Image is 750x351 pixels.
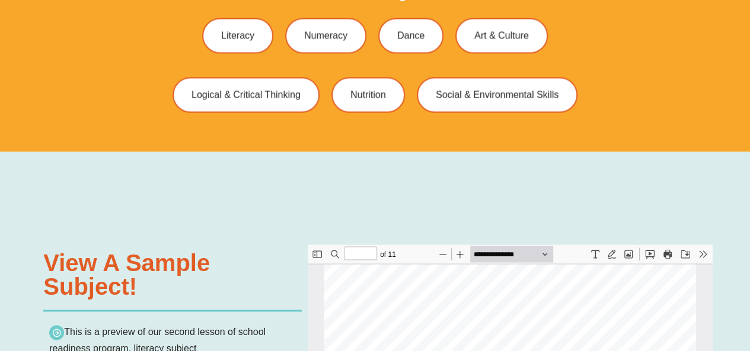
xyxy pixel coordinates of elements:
[43,250,301,298] h3: View a sample subject!
[178,71,180,78] span: ʶ
[49,325,64,340] img: icon-list.png
[120,71,125,78] span: G
[84,71,86,78] span: \
[192,90,301,99] span: Logical & Critical Thinking
[101,71,105,78] span: L
[312,1,329,18] button: Add or edit images
[110,71,117,78] span: 
[154,71,161,78] span: 
[691,294,750,351] iframe: Chat Widget
[82,71,88,78] span: W
[474,31,529,40] span: Art & Culture
[436,90,558,99] span: Social & Environmental Skills
[145,71,152,78] span: W
[417,77,577,112] a: Social & Environmental Skills
[132,71,138,78] span: O
[112,71,117,78] span: D
[123,71,130,78] span: 
[158,71,162,78] span: H
[97,71,100,78] span: )
[103,71,108,78] span: Q
[331,77,405,112] a: Nutrition
[116,71,121,78] span: Q
[129,291,132,296] span: 7
[133,71,138,78] span: R
[76,71,81,78] span: Y
[173,77,320,112] a: Logical & Critical Thinking
[165,71,170,78] span: H
[143,71,150,78] span: 
[181,71,185,78] span: à
[157,71,162,78] span: O
[285,18,366,53] a: Numeracy
[279,1,296,18] button: Text
[72,71,79,78] span: W
[350,90,386,99] span: Nutrition
[138,71,142,78] span: X
[88,71,94,78] span: 
[68,71,72,78] span: F
[101,291,132,296] span: 6XFFHVV
[107,71,112,78] span: G
[63,71,67,78] span: $
[151,71,155,78] span: H
[202,18,273,53] a: Literacy
[164,71,170,78] span: W
[165,291,310,296] span: $OOULJKWV5HVHUYHG/LWHUDF\6FKRRO5HDGLQHVV3URJUDP
[90,71,96,78] span: 
[378,18,443,53] a: Dance
[304,31,347,40] span: Numeracy
[141,71,146,78] span: U
[169,71,174,78] span: U
[455,18,548,53] a: Art & Culture
[296,1,312,18] button: Draw
[147,71,152,78] span: K
[71,1,92,18] span: of ⁨11⁩
[129,71,133,78] span: R
[185,71,190,78] span: ʩ
[161,71,168,78] span: W
[80,71,84,78] span: L
[221,31,254,40] span: Literacy
[132,291,171,296] span: XWRULQJ
[125,71,129,78] span: F
[74,71,78,78] span: L
[397,31,425,40] span: Dance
